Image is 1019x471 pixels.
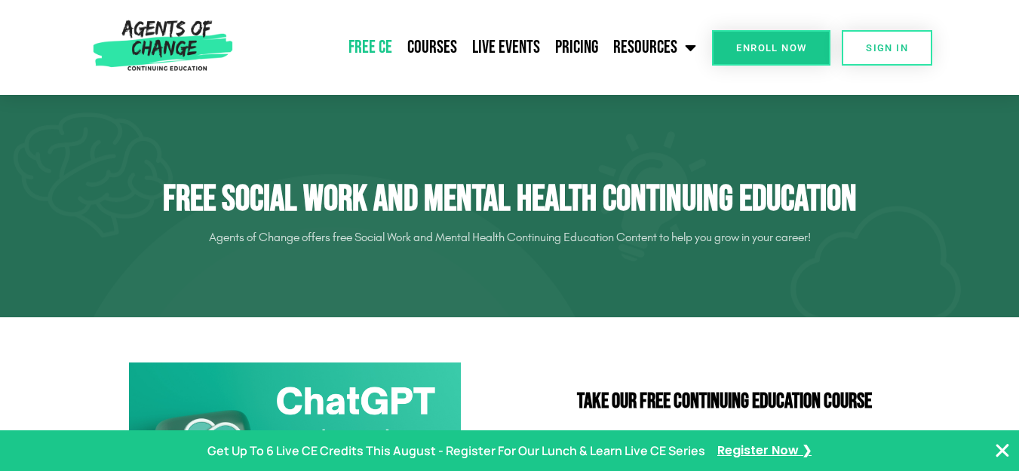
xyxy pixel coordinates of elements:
a: Courses [400,29,465,66]
a: Free CE [341,29,400,66]
a: Resources [606,29,704,66]
p: Agents of Change offers free Social Work and Mental Health Continuing Education Content to help y... [87,225,932,249]
b: 3 FREE CEs [550,428,633,448]
p: Get Up To 6 Live CE Credits This August - Register For Our Lunch & Learn Live CE Series [207,440,705,462]
span: Enroll Now [736,43,806,53]
nav: Menu [239,29,704,66]
span: SIGN IN [866,43,908,53]
h2: Take Our FREE Continuing Education Course [517,391,932,412]
a: Live Events [465,29,548,66]
p: Earn by taking our course on ChatGPT and AI for Social Workers and Mental Health Professionals. [517,427,932,470]
a: Enroll Now [712,30,830,66]
h1: Free Social Work and Mental Health Continuing Education [87,178,932,222]
a: SIGN IN [842,30,932,66]
button: Close Banner [993,442,1011,460]
a: Register Now ❯ [717,440,812,462]
a: Pricing [548,29,606,66]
